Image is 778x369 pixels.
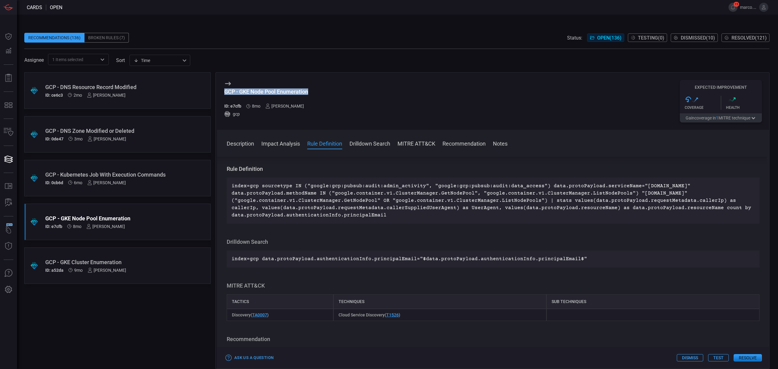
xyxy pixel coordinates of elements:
[685,105,721,110] div: Coverage
[677,354,703,361] button: Dismiss
[116,57,125,63] label: sort
[227,294,333,309] div: Tactics
[265,104,304,109] div: [PERSON_NAME]
[597,35,621,41] span: Open ( 136 )
[74,180,82,185] span: Mar 11, 2025 5:37 AM
[88,268,126,273] div: [PERSON_NAME]
[74,93,82,98] span: Jun 25, 2025 6:18 AM
[232,312,269,317] span: Discovery ( )
[45,93,63,98] h5: ID: ce6c3
[73,224,81,229] span: Dec 25, 2024 6:03 AM
[628,33,667,42] button: Testing(0)
[45,84,167,90] div: GCP - DNS Resource Record Modified
[734,354,762,361] button: Resolve
[1,98,16,112] button: MITRE - Detection Posture
[134,57,181,64] div: Time
[1,266,16,281] button: Ask Us A Question
[333,294,546,309] div: Techniques
[721,33,769,42] button: Resolved(121)
[638,35,664,41] span: Testing ( 0 )
[1,152,16,167] button: Cards
[339,312,400,317] span: Cloud Service Discovery ( )
[45,180,63,185] h5: ID: 0cb6d
[732,35,767,41] span: Resolved ( 121 )
[386,312,399,317] a: T1526
[224,111,309,117] div: gcp
[728,3,738,12] button: 15
[224,88,309,95] div: GCP - GKE Node Pool Enumeration
[227,238,759,246] h3: Drilldown Search
[716,116,718,120] span: 1
[726,105,762,110] div: Health
[45,268,64,273] h5: ID: a52da
[24,57,44,63] span: Assignee
[567,35,582,41] span: Status:
[227,165,759,173] h3: Rule Definition
[493,140,508,147] button: Notes
[1,239,16,253] button: Threat Intelligence
[50,5,62,10] span: open
[1,195,16,210] button: ALERT ANALYSIS
[680,113,762,122] button: Gaincoverage in1MITRE technique
[224,104,241,109] h5: ID: e7cfb
[1,125,16,140] button: Inventory
[740,5,757,10] span: marco.[PERSON_NAME]
[74,136,83,141] span: Jun 09, 2025 5:41 AM
[587,33,624,42] button: Open(136)
[45,224,62,229] h5: ID: e7cfb
[227,282,759,289] h3: MITRE ATT&CK
[261,140,300,147] button: Impact Analysis
[232,182,755,219] p: index=gcp sourcetype IN ("google:gcp:pubsub:audit:admin_activity", "google:gcp:pubsub:audit:data_...
[88,136,126,141] div: [PERSON_NAME]
[45,171,167,178] div: GCP - Kubernetes Job With Execution Commands
[734,2,739,7] span: 15
[708,354,729,361] button: Test
[546,294,759,309] div: Sub Techniques
[224,353,275,363] button: Ask Us a Question
[45,136,64,141] h5: ID: 0de47
[1,44,16,58] button: Detections
[45,259,167,265] div: GCP - GKE Cluster Enumeration
[1,179,16,194] button: Rule Catalog
[52,57,83,63] span: 1 Items selected
[307,140,342,147] button: Rule Definition
[45,128,167,134] div: GCP - DNS Zone Modified or Deleted
[349,140,390,147] button: Drilldown Search
[252,312,267,317] a: TA0007
[1,282,16,297] button: Preferences
[1,71,16,85] button: Reports
[398,140,435,147] button: MITRE ATT&CK
[74,268,83,273] span: Dec 11, 2024 6:22 AM
[24,33,84,43] div: Recommendations (136)
[227,336,759,343] h3: Recommendation
[1,222,16,237] button: Wingman
[45,215,167,222] div: GCP - GKE Node Pool Enumeration
[87,93,126,98] div: [PERSON_NAME]
[87,180,126,185] div: [PERSON_NAME]
[681,35,715,41] span: Dismissed ( 10 )
[27,5,42,10] span: Cards
[680,85,762,90] h5: Expected Improvement
[86,224,125,229] div: [PERSON_NAME]
[252,104,260,109] span: Dec 25, 2024 6:03 AM
[84,33,129,43] div: Broken Rules (7)
[98,55,107,64] button: Open
[671,33,718,42] button: Dismissed(10)
[442,140,486,147] button: Recommendation
[227,140,254,147] button: Description
[232,255,755,263] p: index=gcp data.protoPayload.authenticationInfo.principalEmail="$data.protoPayload.authenticationI...
[1,29,16,44] button: Dashboard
